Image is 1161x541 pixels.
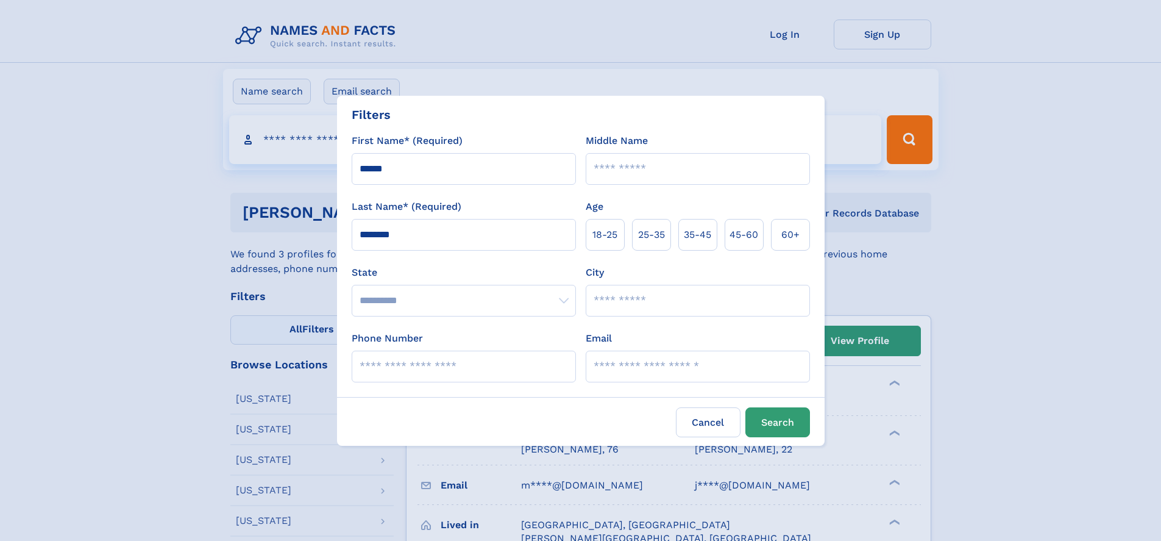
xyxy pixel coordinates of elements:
div: Filters [352,106,391,124]
span: 35‑45 [684,228,711,242]
label: City [586,265,604,280]
label: Phone Number [352,331,423,346]
span: 45‑60 [730,228,758,242]
label: Age [586,199,603,214]
span: 18‑25 [592,228,617,242]
label: Cancel [676,407,740,437]
label: Middle Name [586,134,648,148]
label: Email [586,331,612,346]
button: Search [745,407,810,437]
label: First Name* (Required) [352,134,463,148]
label: State [352,265,576,280]
span: 60+ [781,228,800,242]
label: Last Name* (Required) [352,199,461,214]
span: 25‑35 [638,228,665,242]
